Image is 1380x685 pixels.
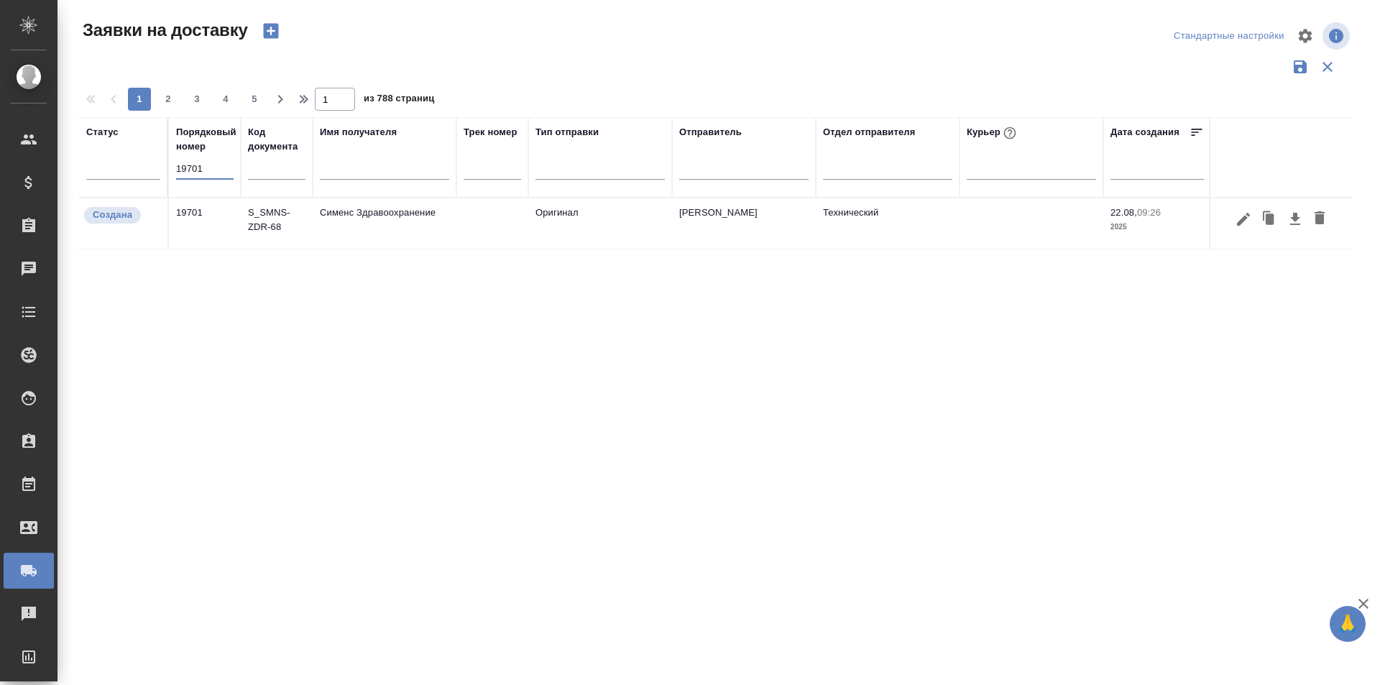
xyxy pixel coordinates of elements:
button: Сбросить фильтры [1314,53,1341,81]
td: S_SMNS-ZDR-68 [241,198,313,249]
div: Отправитель [679,125,742,139]
div: Имя получателя [320,125,397,139]
div: Дата создания [1110,125,1179,139]
span: Посмотреть информацию [1322,22,1353,50]
button: Клонировать [1256,206,1283,233]
span: 4 [214,92,237,106]
span: 5 [243,92,266,106]
div: split button [1170,25,1288,47]
button: Удалить [1307,206,1332,233]
div: Порядковый номер [176,125,236,154]
button: 2 [157,88,180,111]
div: Статус [86,125,119,139]
div: Курьер [967,124,1019,142]
span: Настроить таблицу [1288,19,1322,53]
div: Новая заявка, еще не передана в работу [83,206,160,225]
td: Сименс Здравоохранение [313,198,456,249]
div: Отдел отправителя [823,125,915,139]
td: Оригинал [528,198,672,249]
p: 22.08, [1110,207,1137,218]
button: Сохранить фильтры [1287,53,1314,81]
div: Тип отправки [535,125,599,139]
button: Скачать [1283,206,1307,233]
span: 🙏 [1335,609,1360,639]
td: [PERSON_NAME] [672,198,816,249]
span: из 788 страниц [364,90,434,111]
td: Технический [816,198,960,249]
span: 2 [157,92,180,106]
p: 2025 [1110,220,1204,234]
span: Заявки на доставку [79,19,248,42]
p: Создана [93,208,132,222]
button: Создать [254,19,288,43]
button: 5 [243,88,266,111]
button: При выборе курьера статус заявки автоматически поменяется на «Принята» [1000,124,1019,142]
span: 3 [185,92,208,106]
div: Код документа [248,125,305,154]
p: 09:26 [1137,207,1161,218]
div: Трек номер [464,125,517,139]
button: 3 [185,88,208,111]
td: 19701 [169,198,241,249]
button: 🙏 [1330,606,1366,642]
button: 4 [214,88,237,111]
